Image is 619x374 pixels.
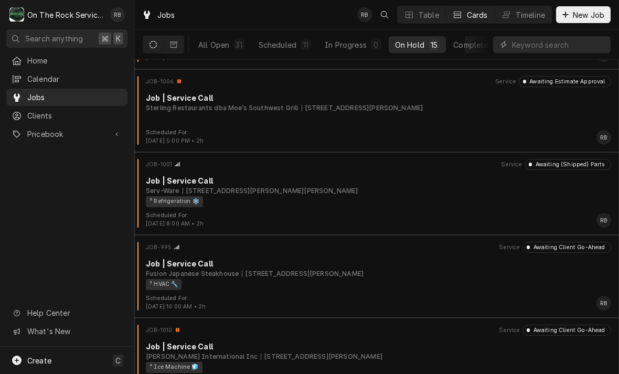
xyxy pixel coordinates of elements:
div: Card Header [138,325,615,335]
span: Clients [27,110,122,121]
span: [DATE] 8:00 AM • 2h [146,220,204,227]
div: Cards [467,9,488,20]
button: Search anything⌘K [6,29,127,48]
div: ² Refrigeration ❄️ [146,196,203,207]
button: New Job [556,6,611,23]
div: Ray Beals's Avatar [596,213,611,228]
a: Home [6,52,127,69]
div: Card Header [138,159,615,169]
div: Object Tag List [146,362,607,373]
span: Help Center [27,307,121,318]
div: Card Footer [138,294,615,311]
div: 15 [431,39,437,50]
div: Object Status [519,76,611,87]
div: ² Ice Machine 🧊 [146,362,202,373]
div: Object Tag List [146,196,607,207]
a: Go to Pricebook [6,125,127,143]
div: Card Footer [138,211,615,228]
div: Awaiting (Shipped) Parts [532,161,605,169]
div: RB [596,130,611,145]
div: Job Card: JOB-1001 [134,152,619,235]
div: Object Extra Context Footer Value [146,137,204,145]
div: On The Rock Services [27,9,104,20]
input: Keyword search [512,36,605,53]
div: Completed [453,39,493,50]
div: Ray Beals's Avatar [596,130,611,145]
span: [DATE] 10:00 AM • 2h [146,303,206,310]
a: Go to Help Center [6,304,127,322]
a: Calendar [6,70,127,88]
div: Scheduled [259,39,296,50]
span: Create [27,356,51,365]
div: Object Extra Context Footer Label [146,211,204,220]
div: 31 [236,39,242,50]
span: Calendar [27,73,122,84]
span: [DATE] 1:00 PM • 2h [146,55,202,61]
div: Timeline [516,9,545,20]
a: Go to What's New [6,323,127,340]
div: Object Subtext Primary [146,352,258,361]
div: Object Subtext Primary [146,186,179,196]
div: Card Footer Primary Content [596,296,611,311]
div: Card Header Secondary Content [499,325,611,335]
div: Object ID [146,243,172,252]
div: Object ID [146,326,172,335]
div: Object Status [525,159,611,169]
div: Object Subtext [146,103,611,113]
div: Object Subtext [146,269,611,279]
span: [DATE] 5:00 PM • 2h [146,137,204,144]
div: Object Subtext Secondary [302,103,423,113]
div: Object Extra Context Footer Value [146,220,204,228]
div: Card Header Primary Content [146,242,180,252]
div: Card Body [138,258,615,290]
div: Object Subtext [146,352,611,361]
span: Pricebook [27,129,106,140]
div: Table [419,9,439,20]
div: Awaiting Client Go-Ahead [530,243,605,252]
span: C [115,355,121,366]
div: On Hold [395,39,424,50]
div: 0 [373,39,379,50]
div: Object Extra Context Header [501,161,522,169]
div: Card Footer Extra Context [146,129,204,145]
div: Object ID [146,161,172,169]
button: Open search [376,6,393,23]
div: Card Footer Primary Content [596,213,611,228]
div: Object Title [146,92,611,103]
div: Card Header Secondary Content [495,76,611,87]
div: Object Extra Context Header [499,326,520,335]
div: RB [110,7,125,22]
div: RB [596,213,611,228]
div: Object Subtext Secondary [183,186,358,196]
div: Object Title [146,175,611,186]
div: Card Footer Extra Context [146,211,204,228]
div: Awaiting Client Go-Ahead [530,326,605,335]
div: Object Extra Context Footer Label [146,294,206,303]
div: Card Header Secondary Content [499,242,611,252]
div: Object Subtext Secondary [261,352,382,361]
div: RB [357,7,372,22]
div: Object Extra Context Header [499,243,520,252]
div: 11 [303,39,309,50]
div: Card Header Primary Content [146,76,182,87]
div: Object Extra Context Footer Label [146,129,204,137]
a: Jobs [6,89,127,106]
div: RB [596,296,611,311]
div: Card Header [138,76,615,87]
div: O [9,7,24,22]
a: Clients [6,107,127,124]
span: ⌘ [101,33,109,44]
div: In Progress [325,39,367,50]
span: K [116,33,121,44]
div: Object Tag List [146,279,607,290]
div: Awaiting Estimate Approval [526,78,605,86]
div: Object ID [146,78,174,86]
div: Card Body [138,341,615,372]
div: Card Footer Primary Content [596,130,611,145]
span: Search anything [25,33,83,44]
span: Jobs [27,92,122,103]
div: Card Header Secondary Content [501,159,611,169]
div: Object Status [523,242,611,252]
div: Object Subtext Primary [146,269,239,279]
div: Object Title [146,258,611,269]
